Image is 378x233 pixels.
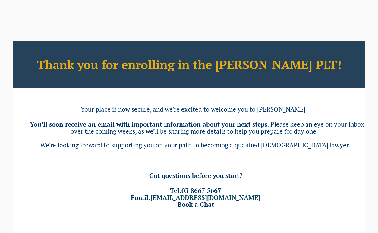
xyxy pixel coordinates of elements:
span: . Please keep an eye on your inbox over the coming weeks, as we’ll be sharing more details to hel... [71,120,364,135]
a: [EMAIL_ADDRESS][DOMAIN_NAME] [150,193,260,202]
b: Thank you for enrolling in the [PERSON_NAME] PLT! [37,56,342,72]
span: Email: [131,193,260,202]
span: Your place is now secure, and we’re excited to welcome you to [PERSON_NAME] [81,105,305,113]
span: Tel: [170,186,221,195]
a: 03 8667 5667 [181,186,221,195]
span: Got questions before you start? [149,171,242,180]
a: Book a Chat [178,200,214,209]
span: We’re looking forward to supporting you on your path to becoming a qualified [DEMOGRAPHIC_DATA] l... [40,141,349,149]
b: You’ll soon receive an email with important information about your next steps [30,120,267,128]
